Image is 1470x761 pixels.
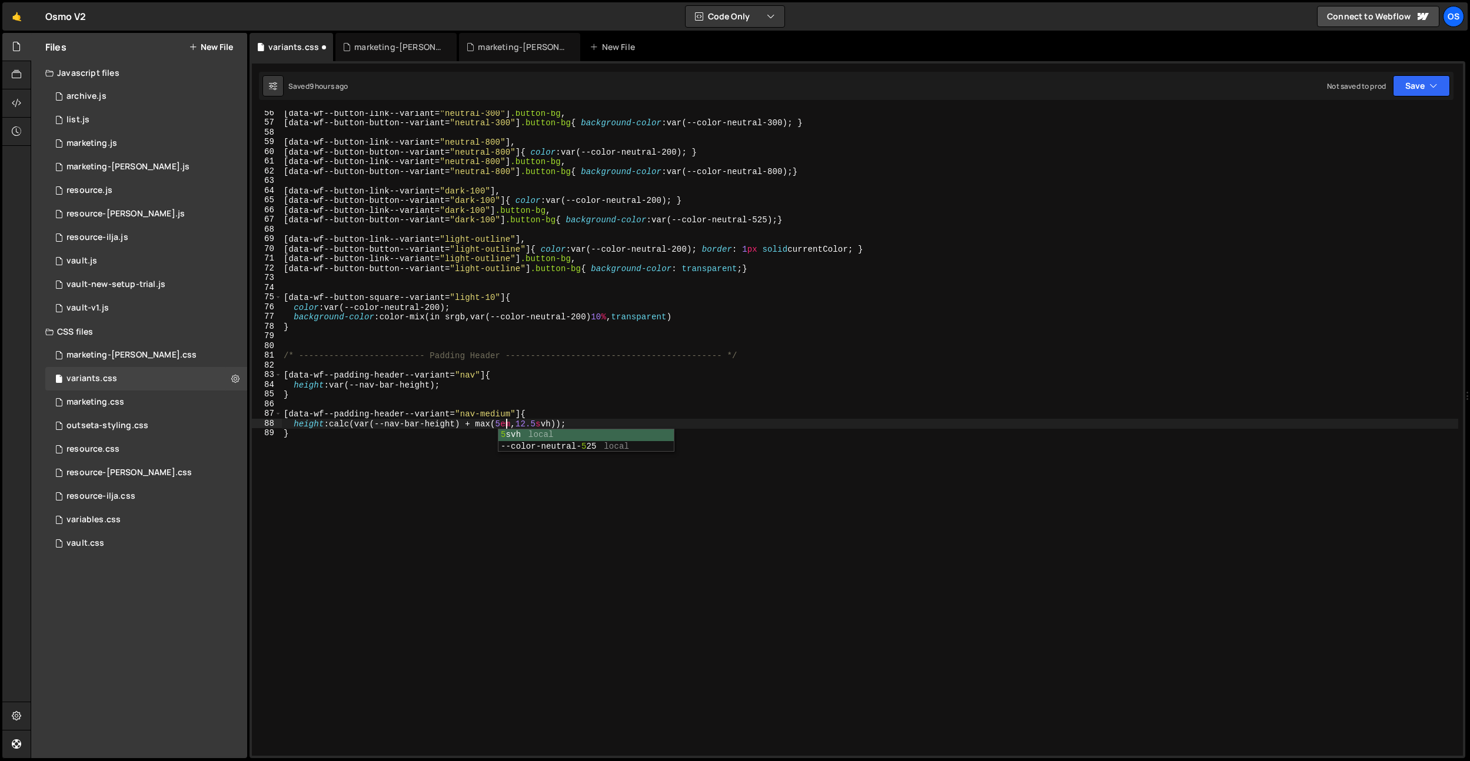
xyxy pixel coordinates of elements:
div: 16596/45132.js [45,296,247,320]
div: 16596/45511.css [45,367,247,390]
div: 76 [252,302,282,312]
div: Not saved to prod [1327,81,1386,91]
div: variants.css [66,373,117,384]
div: 80 [252,341,282,351]
div: Saved [288,81,348,91]
div: outseta-styling.css [66,420,148,431]
div: variables.css [66,515,121,525]
div: marketing-[PERSON_NAME].js [66,162,189,172]
a: 🤙 [2,2,31,31]
div: 16596/46199.css [45,438,247,461]
div: vault.css [66,538,104,549]
div: 16596/46210.js [45,85,247,108]
div: 16596/45424.js [45,155,247,179]
div: 79 [252,331,282,341]
div: New File [590,41,639,53]
div: 69 [252,234,282,244]
div: resource-ilja.css [66,491,135,502]
div: 65 [252,195,282,205]
div: 66 [252,205,282,215]
div: 16596/45422.js [45,132,247,155]
div: archive.js [66,91,107,102]
div: marketing.css [66,397,124,408]
div: marketing-[PERSON_NAME].js [478,41,566,53]
div: 16596/46196.css [45,461,247,485]
div: Javascript files [31,61,247,85]
div: 59 [252,137,282,147]
div: 61 [252,156,282,166]
div: 62 [252,166,282,176]
div: vault-v1.js [66,303,109,313]
div: resource.js [66,185,112,196]
div: 16596/46198.css [45,485,247,508]
div: 72 [252,263,282,273]
div: 16596/45133.js [45,249,247,273]
div: 16596/45152.js [45,273,247,296]
h2: Files [45,41,66,54]
div: list.js [66,115,89,125]
div: 70 [252,244,282,254]
div: 81 [252,351,282,361]
div: 63 [252,176,282,186]
button: Code Only [686,6,784,27]
div: 75 [252,292,282,302]
div: 16596/45151.js [45,108,247,132]
a: Connect to Webflow [1317,6,1439,27]
div: 73 [252,273,282,283]
button: Save [1393,75,1450,96]
div: 74 [252,283,282,293]
div: variants.css [268,41,319,53]
div: 16596/45446.css [45,390,247,414]
div: 68 [252,225,282,235]
div: 82 [252,361,282,371]
div: 16596/45156.css [45,414,247,438]
div: 78 [252,322,282,332]
div: vault.js [66,256,97,266]
div: marketing.js [66,138,117,149]
div: 16596/45153.css [45,532,247,555]
div: CSS files [31,320,247,343]
div: marketing-[PERSON_NAME].css [354,41,443,53]
div: 84 [252,380,282,390]
div: 56 [252,108,282,118]
div: 16596/46195.js [45,226,247,249]
div: 86 [252,399,282,409]
div: 89 [252,428,282,438]
div: marketing-[PERSON_NAME].css [66,350,197,361]
div: resource.css [66,444,119,455]
div: resource-ilja.js [66,232,128,243]
div: 60 [252,147,282,157]
div: 83 [252,370,282,380]
div: 64 [252,186,282,196]
div: 16596/46194.js [45,202,247,226]
div: 87 [252,409,282,419]
div: 58 [252,128,282,138]
div: 67 [252,215,282,225]
button: New File [189,42,233,52]
div: resource-[PERSON_NAME].css [66,468,192,478]
div: 77 [252,312,282,322]
div: resource-[PERSON_NAME].js [66,209,185,219]
div: 71 [252,253,282,263]
div: 16596/45154.css [45,508,247,532]
div: 9 hours ago [310,81,348,91]
a: Os [1443,6,1464,27]
div: 16596/46183.js [45,179,247,202]
div: 16596/46284.css [45,343,247,367]
div: Osmo V2 [45,9,86,24]
div: 57 [252,118,282,128]
div: 85 [252,389,282,399]
div: 88 [252,419,282,429]
div: vault-new-setup-trial.js [66,279,165,290]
